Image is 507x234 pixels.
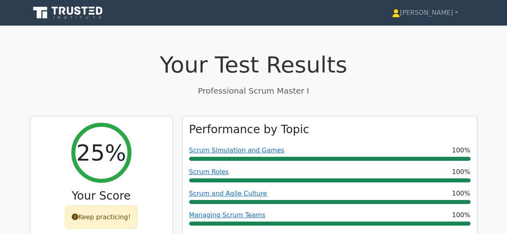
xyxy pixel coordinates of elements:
[452,146,471,155] span: 100%
[452,167,471,177] span: 100%
[452,189,471,198] span: 100%
[65,206,137,229] div: Keep practicing!
[37,189,166,203] h3: Your Score
[189,168,229,176] a: Scrum Roles
[189,146,285,154] a: Scrum Simulation and Games
[76,139,126,166] h2: 25%
[189,211,266,219] a: Managing Scrum Teams
[189,190,267,197] a: Scrum and Agile Culture
[452,210,471,220] span: 100%
[30,85,477,97] p: Professional Scrum Master I
[373,5,477,21] a: [PERSON_NAME]
[189,123,309,136] h3: Performance by Topic
[30,51,477,78] h1: Your Test Results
